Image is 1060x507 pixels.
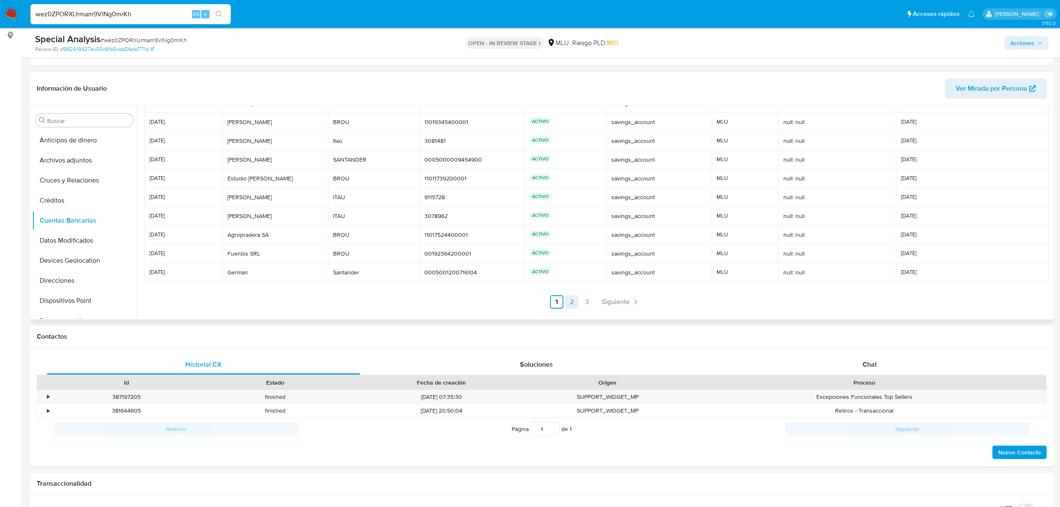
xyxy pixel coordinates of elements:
[54,422,298,436] button: Anterior
[35,46,58,53] b: Person ID
[60,46,154,53] a: cf982619427ac55c91b5cdd2fedd771d
[201,404,350,418] div: finished
[58,378,195,387] div: Id
[201,390,350,404] div: finished
[998,446,1041,458] span: Nuevo Contacto
[32,291,136,311] button: Dispositivos Point
[572,38,618,48] span: Riesgo PLD:
[32,210,136,231] button: Cuentas Bancarias
[533,404,682,418] div: SUPPORT_WIDGET_MP
[682,390,1046,404] div: Excepciones Funcionales Top Sellers
[32,311,136,331] button: Documentación
[785,422,1029,436] button: Siguiente
[913,10,959,18] span: Accesos rápidos
[47,407,49,415] div: •
[547,38,569,48] div: MLU
[350,404,533,418] div: [DATE] 20:50:04
[863,360,877,369] span: Chat
[37,479,1047,488] h1: Transaccionalidad
[52,404,201,418] div: 381644605
[1042,20,1056,26] span: 3.152.0
[539,378,676,387] div: Origen
[1010,36,1034,50] span: Acciones
[945,79,1047,99] button: Ver Mirada por Persona
[350,390,533,404] div: [DATE] 07:35:30
[688,378,1040,387] div: Proceso
[52,390,201,404] div: 387197205
[570,425,572,433] span: 1
[682,404,1046,418] div: Retiros - Transaccional
[32,170,136,190] button: Cruces y Relaciones
[32,130,136,150] button: Anticipos de dinero
[32,231,136,251] button: Datos Modificados
[995,10,1042,18] p: ximena.felix@mercadolibre.com
[32,150,136,170] button: Archivos adjuntos
[30,9,231,20] input: Buscar usuario o caso...
[37,332,1047,341] h1: Contactos
[47,393,49,401] div: •
[193,10,199,18] span: Alt
[520,360,553,369] span: Soluciones
[533,390,682,404] div: SUPPORT_WIDGET_MP
[32,190,136,210] button: Créditos
[210,8,227,20] button: search-icon
[47,117,130,124] input: Buscar
[992,446,1047,459] button: Nuevo Contacto
[1004,36,1048,50] button: Acciones
[207,378,344,387] div: Estado
[1045,10,1054,18] a: Salir
[968,10,975,18] a: Notificaciones
[37,84,107,93] h1: Información de Usuario
[35,32,101,46] b: Special Analysis
[39,117,45,124] button: Buscar
[465,37,544,49] p: OPEN - IN REVIEW STAGE I
[512,422,572,436] span: Página de
[185,360,222,369] span: Historial CX
[32,251,136,271] button: Devices Geolocation
[32,271,136,291] button: Direcciones
[204,10,207,18] span: s
[101,36,187,44] span: # wez0ZPORXUrmam9VINg0mrKh
[956,79,1027,99] span: Ver Mirada por Persona
[607,38,618,48] span: MID
[356,378,527,387] div: Fecha de creación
